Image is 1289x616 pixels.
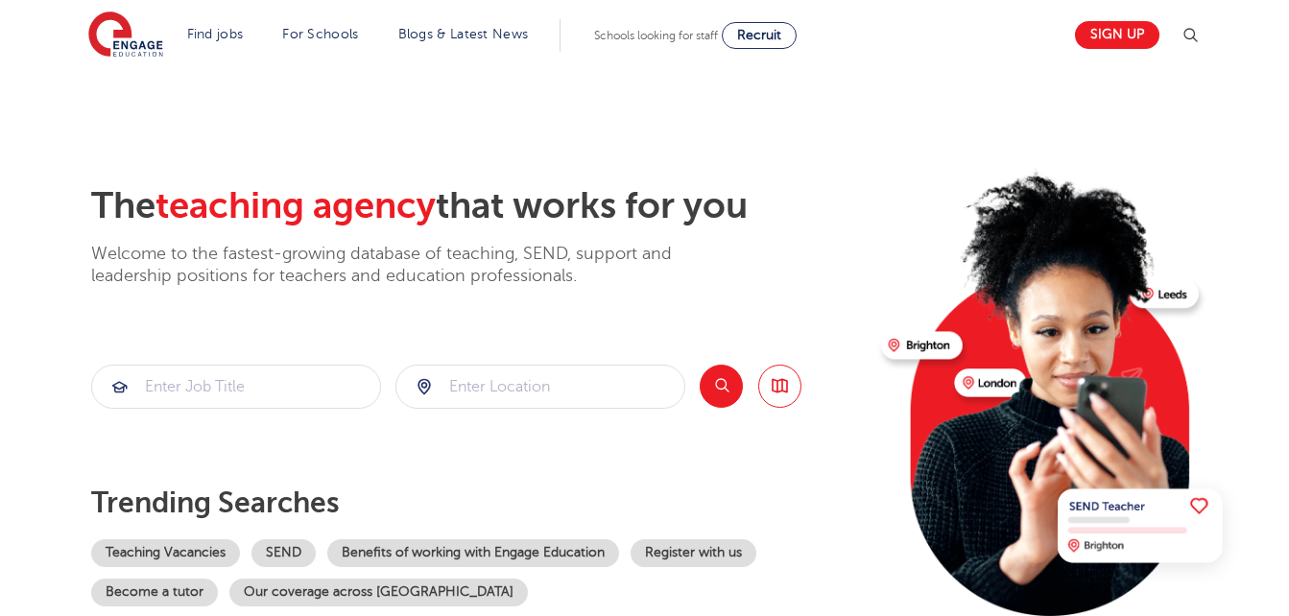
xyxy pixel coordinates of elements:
span: teaching agency [155,185,436,226]
a: For Schools [282,27,358,41]
a: Teaching Vacancies [91,539,240,567]
div: Submit [395,365,685,409]
img: Engage Education [88,12,163,59]
a: Sign up [1075,21,1159,49]
p: Welcome to the fastest-growing database of teaching, SEND, support and leadership positions for t... [91,243,725,288]
a: Recruit [722,22,797,49]
span: Recruit [737,28,781,42]
a: SEND [251,539,316,567]
a: Blogs & Latest News [398,27,529,41]
button: Search [700,365,743,408]
div: Submit [91,365,381,409]
h2: The that works for you [91,184,866,228]
a: Benefits of working with Engage Education [327,539,619,567]
a: Become a tutor [91,579,218,606]
span: Schools looking for staff [594,29,718,42]
a: Our coverage across [GEOGRAPHIC_DATA] [229,579,528,606]
a: Find jobs [187,27,244,41]
p: Trending searches [91,486,866,520]
a: Register with us [631,539,756,567]
input: Submit [396,366,684,408]
input: Submit [92,366,380,408]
